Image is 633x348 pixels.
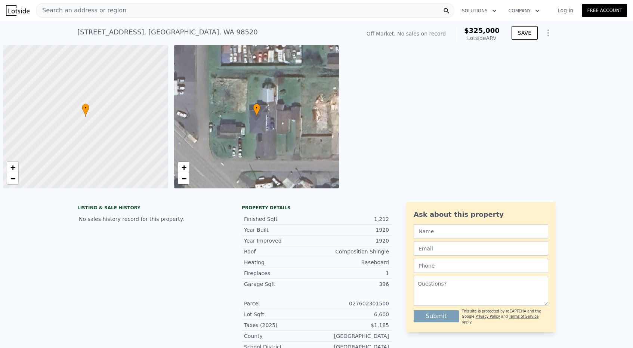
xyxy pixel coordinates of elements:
div: No sales history record for this property. [77,212,227,226]
span: • [82,105,89,111]
input: Phone [414,259,548,273]
span: − [10,174,15,183]
div: Garage Sqft [244,280,316,288]
a: Privacy Policy [476,314,500,318]
div: Year Improved [244,237,316,244]
button: Solutions [456,4,503,18]
a: Zoom in [7,162,18,173]
div: 1920 [316,237,389,244]
div: Finished Sqft [244,215,316,223]
a: Terms of Service [509,314,538,318]
div: [GEOGRAPHIC_DATA] [316,332,389,340]
div: Lot Sqft [244,311,316,318]
a: Free Account [582,4,627,17]
div: • [253,104,260,117]
div: Roof [244,248,316,255]
div: Parcel [244,300,316,307]
div: • [82,104,89,117]
div: Property details [242,205,391,211]
div: County [244,332,316,340]
div: 6,600 [316,311,389,318]
div: LISTING & SALE HISTORY [77,205,227,212]
button: Company [503,4,546,18]
a: Zoom out [7,173,18,184]
div: Off Market. No sales on record [367,30,446,37]
div: $1,185 [316,321,389,329]
div: Taxes (2025) [244,321,316,329]
button: SAVE [512,26,538,40]
div: 396 [316,280,389,288]
button: Show Options [541,25,556,40]
a: Log In [549,7,582,14]
div: Ask about this property [414,209,548,220]
div: 1 [316,270,389,277]
img: Lotside [6,5,30,16]
div: 1,212 [316,215,389,223]
div: Heating [244,259,316,266]
span: Search an address or region [36,6,126,15]
input: Name [414,224,548,238]
input: Email [414,241,548,256]
a: Zoom in [178,162,189,173]
span: + [10,163,15,172]
span: • [253,105,260,111]
div: 1920 [316,226,389,234]
div: 027602301500 [316,300,389,307]
div: Fireplaces [244,270,316,277]
button: Submit [414,310,459,322]
div: [STREET_ADDRESS] , [GEOGRAPHIC_DATA] , WA 98520 [77,27,258,37]
div: Lotside ARV [464,34,500,42]
span: $325,000 [464,27,500,34]
a: Zoom out [178,173,189,184]
div: Year Built [244,226,316,234]
div: Composition Shingle [316,248,389,255]
span: + [181,163,186,172]
div: Baseboard [316,259,389,266]
span: − [181,174,186,183]
div: This site is protected by reCAPTCHA and the Google and apply. [462,309,548,325]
